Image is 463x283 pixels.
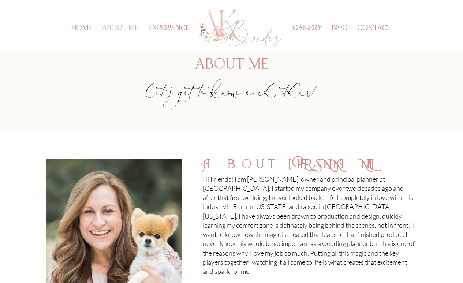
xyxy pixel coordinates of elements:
[46,57,417,75] h1: about me
[46,94,417,103] p: let’s get to know each other!
[203,175,417,283] p: Hi Friends! I am [PERSON_NAME], owner and principal planner at [GEOGRAPHIC_DATA]. I started my co...
[148,26,190,51] a: experience
[332,26,348,51] a: blog
[198,8,283,49] img: Los Angeles Wedding Planner - AK Brides
[203,159,417,175] h2: About [PERSON_NAME]
[292,26,322,51] a: gallery
[102,26,139,51] a: about me
[357,26,392,51] a: contact
[71,26,92,51] a: home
